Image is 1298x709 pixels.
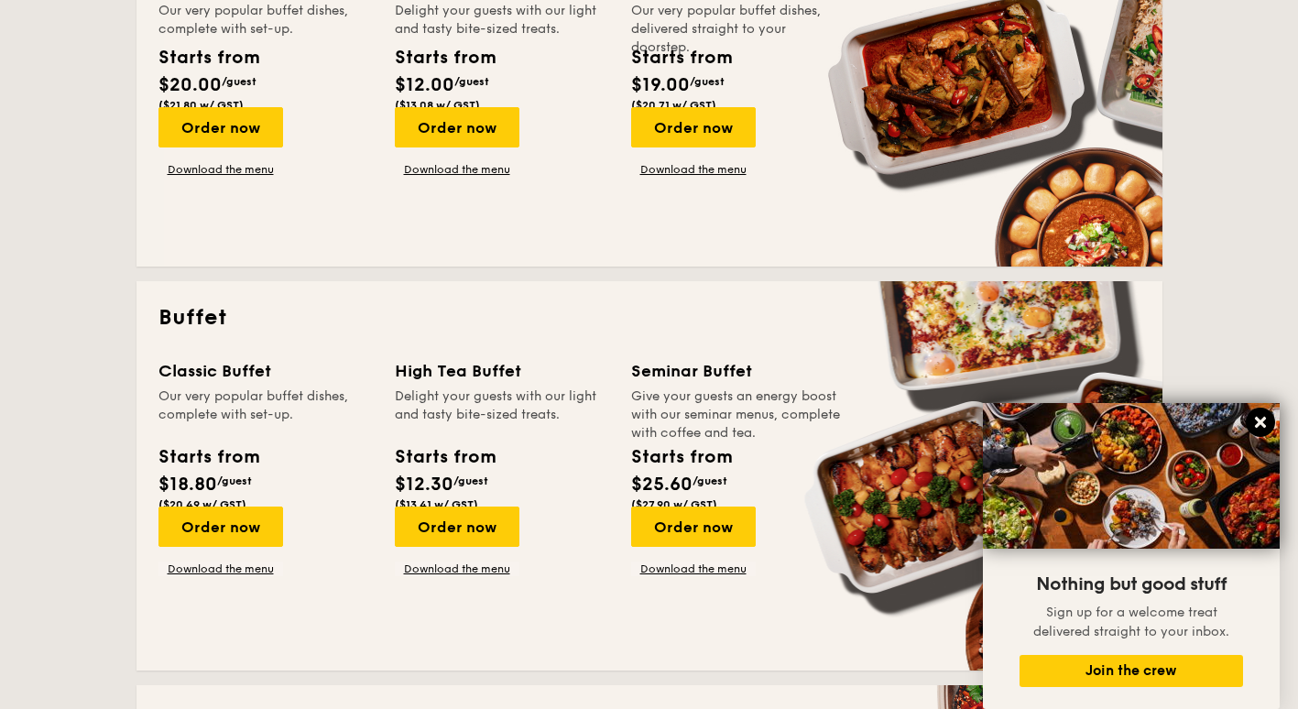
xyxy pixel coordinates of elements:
[631,474,693,496] span: $25.60
[631,507,756,547] div: Order now
[395,2,609,29] div: Delight your guests with our light and tasty bite-sized treats.
[395,44,495,71] div: Starts from
[1246,408,1275,437] button: Close
[158,562,283,576] a: Download the menu
[395,507,519,547] div: Order now
[158,99,244,112] span: ($21.80 w/ GST)
[158,2,373,29] div: Our very popular buffet dishes, complete with set-up.
[395,107,519,147] div: Order now
[158,387,373,429] div: Our very popular buffet dishes, complete with set-up.
[631,74,690,96] span: $19.00
[1033,605,1229,639] span: Sign up for a welcome treat delivered straight to your inbox.
[158,358,373,384] div: Classic Buffet
[631,44,731,71] div: Starts from
[158,162,283,177] a: Download the menu
[158,443,258,471] div: Starts from
[693,474,727,487] span: /guest
[158,74,222,96] span: $20.00
[395,387,609,429] div: Delight your guests with our light and tasty bite-sized treats.
[631,107,756,147] div: Order now
[631,443,731,471] div: Starts from
[158,107,283,147] div: Order now
[631,562,756,576] a: Download the menu
[631,387,845,429] div: Give your guests an energy boost with our seminar menus, complete with coffee and tea.
[631,498,717,511] span: ($27.90 w/ GST)
[983,403,1280,549] img: DSC07876-Edit02-Large.jpeg
[395,562,519,576] a: Download the menu
[222,75,256,88] span: /guest
[158,303,1140,333] h2: Buffet
[395,99,480,112] span: ($13.08 w/ GST)
[631,2,845,29] div: Our very popular buffet dishes, delivered straight to your doorstep.
[631,162,756,177] a: Download the menu
[395,498,478,511] span: ($13.41 w/ GST)
[158,498,246,511] span: ($20.49 w/ GST)
[631,99,716,112] span: ($20.71 w/ GST)
[158,44,258,71] div: Starts from
[1020,655,1243,687] button: Join the crew
[395,74,454,96] span: $12.00
[454,75,489,88] span: /guest
[631,358,845,384] div: Seminar Buffet
[1036,573,1227,595] span: Nothing but good stuff
[395,162,519,177] a: Download the menu
[217,474,252,487] span: /guest
[158,474,217,496] span: $18.80
[395,474,453,496] span: $12.30
[395,443,495,471] div: Starts from
[158,507,283,547] div: Order now
[690,75,725,88] span: /guest
[395,358,609,384] div: High Tea Buffet
[453,474,488,487] span: /guest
